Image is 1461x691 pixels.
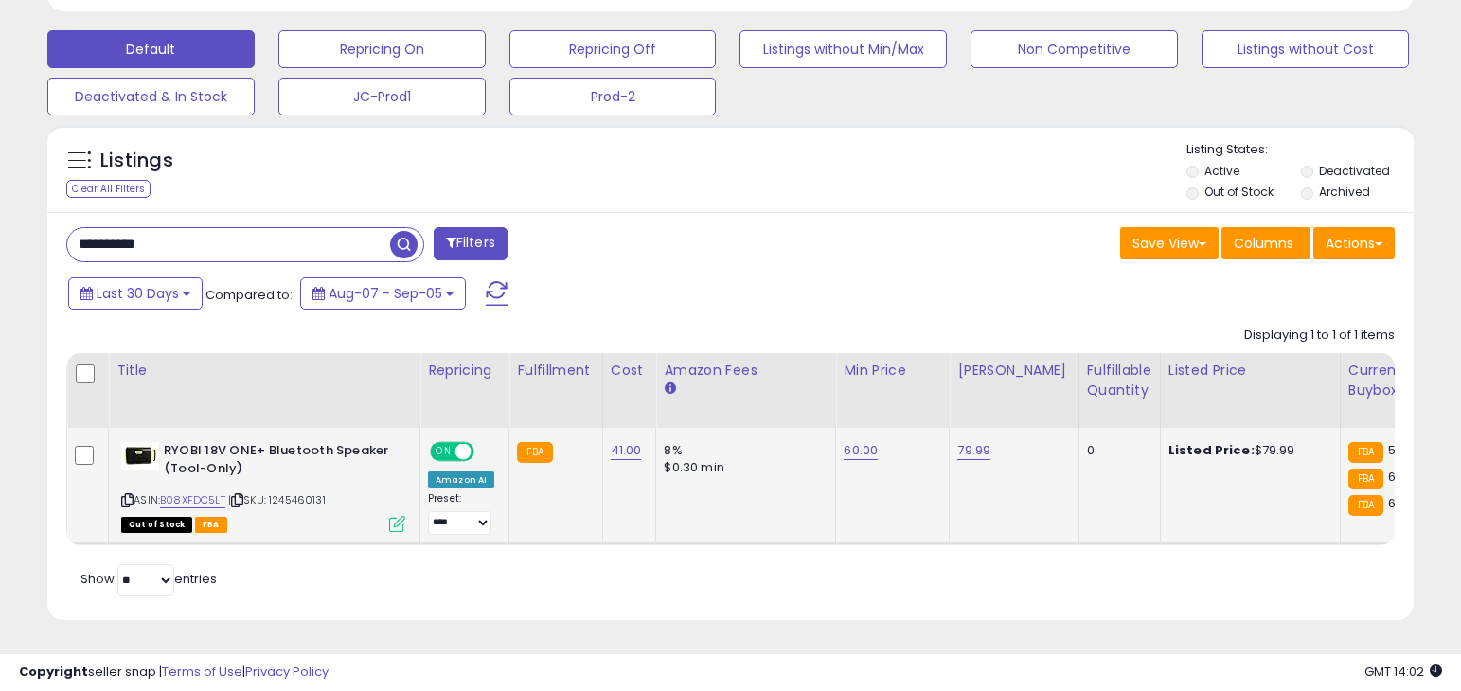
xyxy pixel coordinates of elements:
[195,517,227,533] span: FBA
[205,286,293,304] span: Compared to:
[1120,227,1219,259] button: Save View
[844,361,941,381] div: Min Price
[245,663,329,681] a: Privacy Policy
[664,442,821,459] div: 8%
[97,284,179,303] span: Last 30 Days
[80,570,217,588] span: Show: entries
[1221,227,1310,259] button: Columns
[844,441,878,460] a: 60.00
[116,361,412,381] div: Title
[517,361,594,381] div: Fulfillment
[1319,163,1390,179] label: Deactivated
[664,361,828,381] div: Amazon Fees
[1388,441,1422,459] span: 58.99
[1244,327,1395,345] div: Displaying 1 to 1 of 1 items
[47,78,255,115] button: Deactivated & In Stock
[1168,442,1326,459] div: $79.99
[432,444,455,460] span: ON
[1087,442,1146,459] div: 0
[611,441,642,460] a: 41.00
[1168,441,1255,459] b: Listed Price:
[1204,163,1239,179] label: Active
[1388,494,1422,512] span: 63.99
[611,361,649,381] div: Cost
[278,30,486,68] button: Repricing On
[121,442,159,470] img: 410ekkWb+DL._SL40_.jpg
[509,78,717,115] button: Prod-2
[1204,184,1274,200] label: Out of Stock
[1319,184,1370,200] label: Archived
[428,361,501,381] div: Repricing
[1388,468,1418,486] span: 61.99
[1348,361,1446,400] div: Current Buybox Price
[428,492,494,535] div: Preset:
[428,471,494,488] div: Amazon AI
[19,664,329,682] div: seller snap | |
[278,78,486,115] button: JC-Prod1
[664,459,821,476] div: $0.30 min
[68,277,203,310] button: Last 30 Days
[47,30,255,68] button: Default
[1348,469,1383,489] small: FBA
[300,277,466,310] button: Aug-07 - Sep-05
[1234,234,1293,253] span: Columns
[1168,361,1332,381] div: Listed Price
[329,284,442,303] span: Aug-07 - Sep-05
[509,30,717,68] button: Repricing Off
[160,492,225,508] a: B08XFDC5LT
[100,148,173,174] h5: Listings
[121,442,405,530] div: ASIN:
[1364,663,1442,681] span: 2025-10-13 14:02 GMT
[1186,141,1414,159] p: Listing States:
[19,663,88,681] strong: Copyright
[434,227,508,260] button: Filters
[1087,361,1152,400] div: Fulfillable Quantity
[66,180,151,198] div: Clear All Filters
[1313,227,1395,259] button: Actions
[1202,30,1409,68] button: Listings without Cost
[472,444,502,460] span: OFF
[517,442,552,463] small: FBA
[664,381,675,398] small: Amazon Fees.
[121,517,192,533] span: All listings that are currently out of stock and unavailable for purchase on Amazon
[957,441,990,460] a: 79.99
[971,30,1178,68] button: Non Competitive
[1348,495,1383,516] small: FBA
[1348,442,1383,463] small: FBA
[164,442,394,482] b: RYOBI 18V ONE+ Bluetooth Speaker (Tool-Only)
[162,663,242,681] a: Terms of Use
[957,361,1070,381] div: [PERSON_NAME]
[228,492,326,507] span: | SKU: 1245460131
[739,30,947,68] button: Listings without Min/Max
